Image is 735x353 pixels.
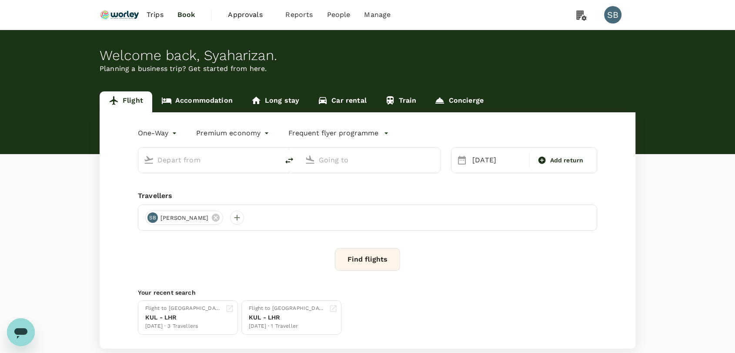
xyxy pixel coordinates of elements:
div: Welcome back , Syaharizan . [100,47,635,64]
a: Concierge [425,91,492,112]
div: Premium economy [196,126,271,140]
button: Find flights [335,248,400,271]
div: Flight to [GEOGRAPHIC_DATA] [145,304,222,313]
div: [DATE] [469,151,527,169]
div: SB [147,212,158,223]
span: Trips [147,10,164,20]
div: Travellers [138,191,597,201]
input: Depart from [157,153,261,167]
div: [DATE] · 1 Traveller [249,322,325,331]
div: [DATE] · 3 Travellers [145,322,222,331]
div: KUL - LHR [249,313,325,322]
span: Add return [550,156,583,165]
p: Planning a business trip? Get started from here. [100,64,635,74]
a: Flight [100,91,152,112]
img: Ranhill Worley Sdn Bhd [100,5,140,24]
span: [PERSON_NAME] [155,214,214,222]
div: SB[PERSON_NAME] [145,211,223,225]
div: SB [604,6,621,24]
p: Frequent flyer programme [288,128,378,138]
a: Accommodation [152,91,242,112]
iframe: Button to launch messaging window [7,318,35,346]
span: People [327,10,350,20]
span: Book [177,10,196,20]
a: Car rental [308,91,376,112]
div: KUL - LHR [145,313,222,322]
div: One-Way [138,126,179,140]
div: Flight to [GEOGRAPHIC_DATA] [249,304,325,313]
button: delete [279,150,300,171]
button: Frequent flyer programme [288,128,389,138]
a: Train [376,91,426,112]
button: Open [434,159,436,161]
button: Open [273,159,274,161]
p: Your recent search [138,288,597,297]
span: Approvals [228,10,271,20]
span: Manage [364,10,391,20]
a: Long stay [242,91,308,112]
input: Going to [319,153,422,167]
span: Reports [285,10,313,20]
